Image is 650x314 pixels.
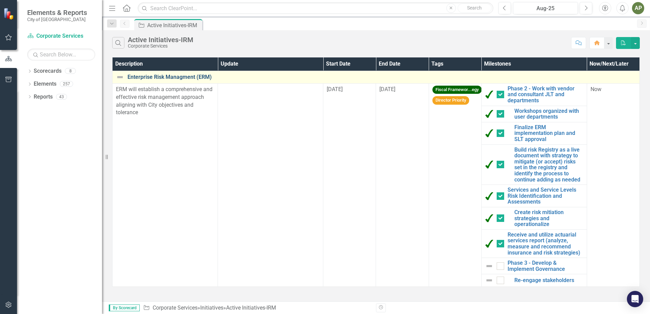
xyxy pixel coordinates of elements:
[481,83,587,106] td: Double-Click to Edit Right Click for Context Menu
[116,86,212,116] span: ERM will establish a comprehensive and effective risk management approach aligning with City obje...
[432,96,469,105] span: Director Priority
[485,90,493,99] img: Completed
[481,106,587,122] td: Double-Click to Edit Right Click for Context Menu
[485,160,493,169] img: Completed
[128,36,193,43] div: Active Initiatives-IRM
[379,86,395,92] span: [DATE]
[113,83,218,286] td: Double-Click to Edit
[226,304,276,311] div: Active Initiatives-IRM
[376,83,429,286] td: Double-Click to Edit
[327,86,343,92] span: [DATE]
[113,71,640,83] td: Double-Click to Edit Right Click for Context Menu
[508,232,583,256] a: Receive and utilize actuarial services report (analyze, measure and recommend insurance and risk ...
[109,304,140,311] span: By Scorecard
[481,274,587,287] td: Double-Click to Edit Right Click for Context Menu
[514,277,583,283] a: Re-engage stakeholders
[467,5,482,11] span: Search
[514,124,583,142] a: Finalize ERM implementation plan and SLT approval
[153,304,198,311] a: Corporate Services
[429,83,481,286] td: Double-Click to Edit
[432,86,482,94] span: Fiscal Framewor...egy
[27,8,87,17] span: Elements & Reports
[513,2,578,14] button: Aug-25
[481,144,587,185] td: Double-Click to Edit Right Click for Context Menu
[127,74,636,80] a: Enterprise Risk Managment (ERM)
[143,304,371,312] div: » »
[481,207,587,229] td: Double-Click to Edit Right Click for Context Menu
[34,67,62,75] a: Scorecards
[485,129,493,137] img: Completed
[34,80,56,88] a: Elements
[218,83,323,286] td: Double-Click to Edit
[485,276,493,284] img: Not Defined
[200,304,223,311] a: Initiatives
[481,185,587,207] td: Double-Click to Edit Right Click for Context Menu
[481,258,587,274] td: Double-Click to Edit Right Click for Context Menu
[485,192,493,200] img: Completed
[3,8,15,20] img: ClearPoint Strategy
[34,93,53,101] a: Reports
[116,73,124,81] img: Not Defined
[632,2,644,14] button: AP
[515,4,576,13] div: Aug-25
[591,86,601,92] span: Now
[587,83,639,286] td: Double-Click to Edit
[128,43,193,49] div: Corporate Services
[481,122,587,144] td: Double-Click to Edit Right Click for Context Menu
[27,17,87,22] small: City of [GEOGRAPHIC_DATA]
[485,214,493,222] img: Completed
[627,291,643,307] div: Open Intercom Messenger
[147,21,201,30] div: Active Initiatives-IRM
[323,83,376,286] td: Double-Click to Edit
[56,94,67,100] div: 43
[514,108,583,120] a: Workshops organized with user departments
[27,49,95,60] input: Search Below...
[138,2,493,14] input: Search ClearPoint...
[514,209,583,227] a: Create risk mitiation strategies and operationalize
[508,86,583,104] a: Phase 2 - Work with vendor and consultant JLT and departments
[60,81,73,87] div: 257
[485,262,493,270] img: Not Defined
[485,240,493,248] img: Completed
[65,68,76,74] div: 8
[485,110,493,118] img: Completed
[508,187,583,205] a: Services and Service Levels Risk Identification and Assessments
[508,260,583,272] a: Phase 3 - Develop & Implement Governance
[27,32,95,40] a: Corporate Services
[481,229,587,258] td: Double-Click to Edit Right Click for Context Menu
[514,147,583,183] a: Build risk Registry as a live document with strategy to mitigate (or accept) risks set in the reg...
[458,3,492,13] button: Search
